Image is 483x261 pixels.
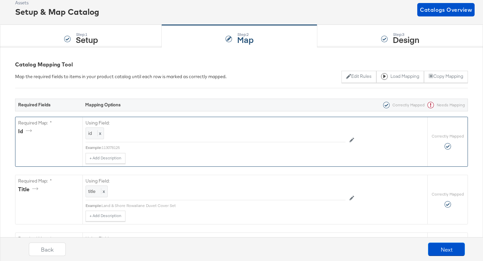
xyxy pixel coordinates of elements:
span: Catalogs Overview [420,5,472,14]
span: id [88,130,92,136]
div: Map the required fields to items in your product catalog until each row is marked as correctly ma... [15,73,226,80]
div: Correctly Mapped [380,102,425,108]
button: Edit Rules [341,71,376,83]
strong: Setup [76,34,98,45]
div: Example: [86,203,102,208]
div: title [18,186,41,193]
div: Setup & Map Catalog [15,6,99,17]
div: id [18,127,34,135]
button: Next [428,243,465,256]
span: x [101,188,105,194]
label: Correctly Mapped [432,192,464,197]
div: Catalog Mapping Tool [15,61,468,68]
button: + Add Description [86,153,125,164]
label: Using Field: [86,120,345,126]
div: Example: [86,145,102,150]
span: x [97,130,101,136]
label: Using Field: [86,178,345,184]
strong: Map [237,34,254,45]
strong: Mapping Options [85,102,121,108]
div: Step: 1 [76,32,98,37]
div: 113078125 [102,145,345,150]
div: Land & Shore Rowallane Duvet Cover Set [102,203,345,208]
button: Load Mapping [376,71,424,83]
label: Required Map: * [18,120,80,126]
div: Step: 3 [393,32,419,37]
label: Correctly Mapped [432,134,464,139]
strong: Required Fields [18,102,51,108]
span: title [88,188,96,194]
label: Required Map: * [18,178,80,184]
button: Copy Mapping [424,71,468,83]
button: + Add Description [86,211,125,221]
strong: Design [393,34,419,45]
button: Back [29,243,66,256]
div: Needs Mapping [425,102,465,108]
div: Step: 2 [237,32,254,37]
